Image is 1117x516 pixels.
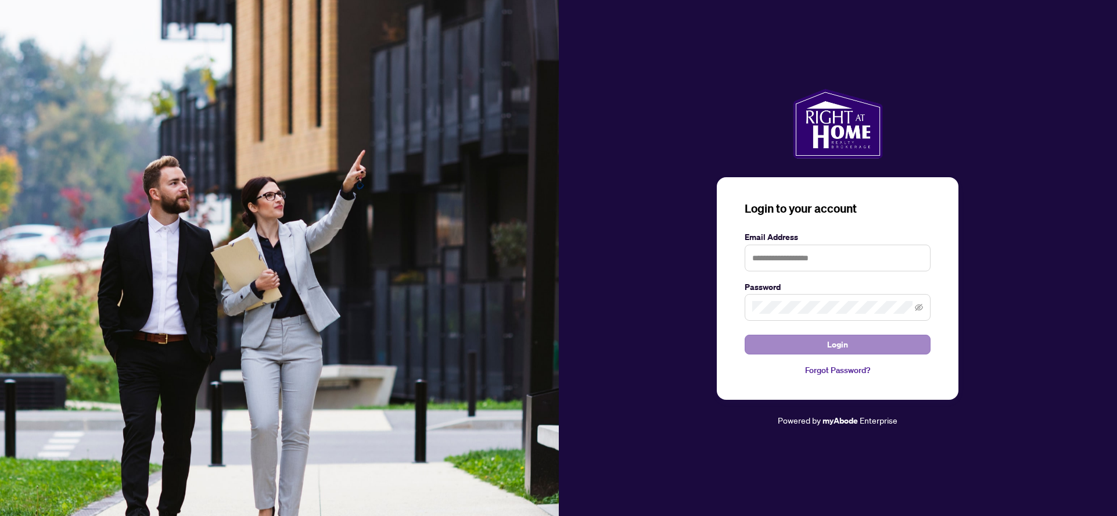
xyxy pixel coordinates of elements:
span: Powered by [778,415,821,425]
img: ma-logo [793,89,883,159]
label: Password [745,281,931,293]
span: Login [827,335,848,354]
span: Enterprise [860,415,897,425]
a: Forgot Password? [745,364,931,377]
span: eye-invisible [915,303,923,311]
label: Email Address [745,231,931,243]
button: Login [745,335,931,354]
a: myAbode [823,414,858,427]
h3: Login to your account [745,200,931,217]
